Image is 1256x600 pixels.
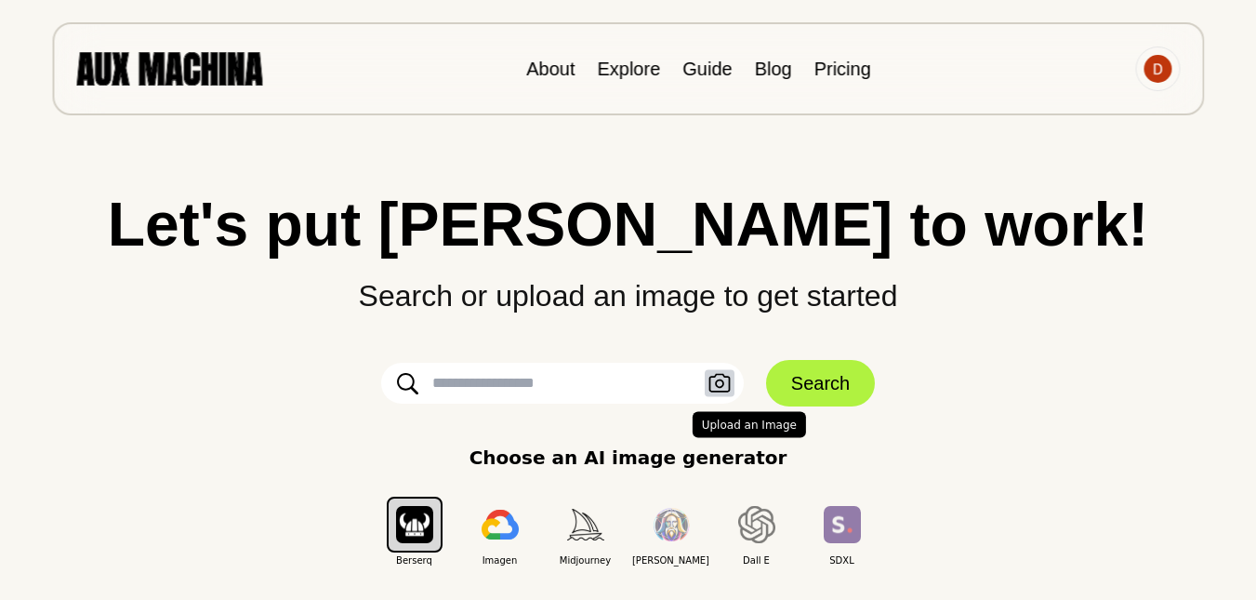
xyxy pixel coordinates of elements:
img: Leonardo [653,508,690,542]
img: SDXL [824,506,861,542]
p: Search or upload an image to get started [37,255,1219,318]
span: Dall E [714,553,800,567]
button: Upload an Image [705,370,734,397]
p: Choose an AI image generator [469,444,787,472]
img: Dall E [738,506,775,543]
span: Upload an Image [693,411,806,437]
img: Berserq [396,506,433,542]
a: About [526,59,575,79]
img: AUX MACHINA [76,52,262,85]
button: Search [766,360,875,407]
a: Pricing [814,59,871,79]
h1: Let's put [PERSON_NAME] to work! [37,193,1219,255]
span: Imagen [457,553,543,567]
img: Avatar [1144,55,1171,83]
span: [PERSON_NAME] [628,553,714,567]
span: Midjourney [543,553,628,567]
a: Guide [682,59,732,79]
span: Berserq [372,553,457,567]
span: SDXL [800,553,885,567]
a: Blog [755,59,792,79]
img: Midjourney [567,509,604,540]
img: Imagen [482,510,519,540]
a: Explore [597,59,660,79]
